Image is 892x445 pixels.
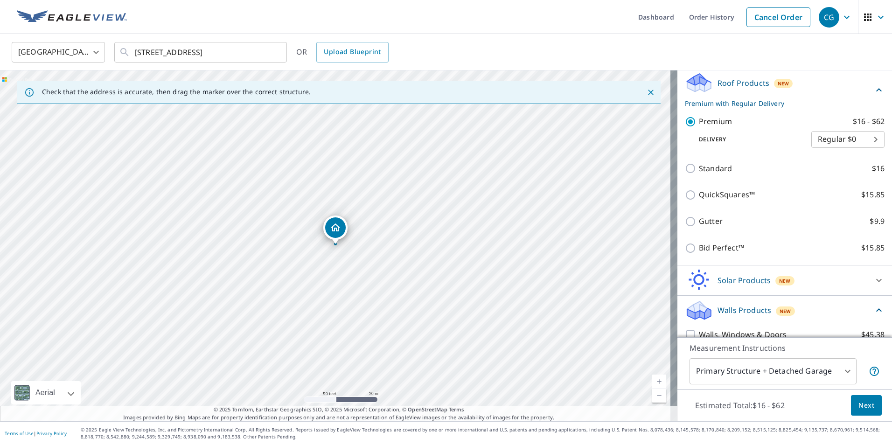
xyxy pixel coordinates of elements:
[858,400,874,411] span: Next
[699,242,744,254] p: Bid Perfect™
[449,406,464,413] a: Terms
[851,395,882,416] button: Next
[214,406,464,414] span: © 2025 TomTom, Earthstar Geographics SIO, © 2025 Microsoft Corporation, ©
[870,216,885,227] p: $9.9
[869,366,880,377] span: Your report will include the primary structure and a detached garage if one exists.
[685,72,885,108] div: Roof ProductsNewPremium with Regular Delivery
[33,381,58,404] div: Aerial
[323,216,348,244] div: Dropped pin, building 1, Residential property, 1405 Union Ave Natrona Heights, PA 15065
[872,163,885,174] p: $16
[408,406,447,413] a: OpenStreetMap
[746,7,810,27] a: Cancel Order
[861,242,885,254] p: $15.85
[861,189,885,201] p: $15.85
[5,430,34,437] a: Terms of Use
[699,329,787,341] p: Walls, Windows & Doors
[779,277,791,285] span: New
[690,358,857,384] div: Primary Structure + Detached Garage
[778,80,789,87] span: New
[690,342,880,354] p: Measurement Instructions
[685,269,885,292] div: Solar ProductsNew
[861,329,885,341] p: $45.38
[685,299,885,321] div: Walls ProductsNew
[296,42,389,63] div: OR
[718,305,771,316] p: Walls Products
[652,389,666,403] a: Current Level 19, Zoom Out
[11,381,81,404] div: Aerial
[819,7,839,28] div: CG
[42,88,311,96] p: Check that the address is accurate, then drag the marker over the correct structure.
[699,189,755,201] p: QuickSquares™
[699,116,732,127] p: Premium
[81,426,887,440] p: © 2025 Eagle View Technologies, Inc. and Pictometry International Corp. All Rights Reserved. Repo...
[652,375,666,389] a: Current Level 19, Zoom In
[324,46,381,58] span: Upload Blueprint
[316,42,388,63] a: Upload Blueprint
[645,86,657,98] button: Close
[699,163,732,174] p: Standard
[718,275,771,286] p: Solar Products
[12,39,105,65] div: [GEOGRAPHIC_DATA]
[780,307,791,315] span: New
[685,98,873,108] p: Premium with Regular Delivery
[718,77,769,89] p: Roof Products
[17,10,127,24] img: EV Logo
[685,135,811,144] p: Delivery
[36,430,67,437] a: Privacy Policy
[853,116,885,127] p: $16 - $62
[5,431,67,436] p: |
[688,395,792,416] p: Estimated Total: $16 - $62
[811,126,885,153] div: Regular $0
[135,39,268,65] input: Search by address or latitude-longitude
[699,216,723,227] p: Gutter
